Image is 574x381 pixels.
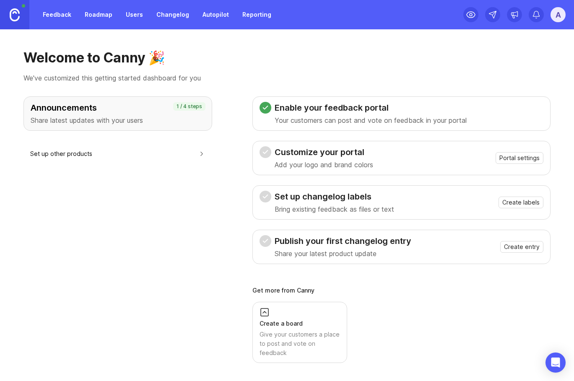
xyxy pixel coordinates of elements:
p: Share latest updates with your users [31,115,205,125]
p: Your customers can post and vote on feedback in your portal [275,115,467,125]
button: Set up other products [30,144,205,163]
button: AnnouncementsShare latest updates with your users1 / 4 steps [23,96,212,131]
button: Portal settings [496,152,543,164]
div: Give your customers a place to post and vote on feedback [260,330,340,358]
h3: Publish your first changelog entry [275,235,411,247]
h3: Customize your portal [275,146,373,158]
p: We've customized this getting started dashboard for you [23,73,551,83]
p: 1 / 4 steps [177,103,202,110]
a: Changelog [151,7,194,22]
span: Create entry [504,243,540,251]
p: Add your logo and brand colors [275,160,373,170]
a: Feedback [38,7,76,22]
a: Autopilot [197,7,234,22]
button: Create entry [500,241,543,253]
p: Share your latest product update [275,249,411,259]
div: Get more from Canny [252,288,551,293]
span: Portal settings [499,154,540,162]
img: Canny Home [10,8,20,21]
h3: Set up changelog labels [275,191,394,202]
a: Users [121,7,148,22]
h3: Enable your feedback portal [275,102,467,114]
a: Reporting [237,7,276,22]
span: Create labels [502,198,540,207]
div: Open Intercom Messenger [545,352,566,373]
div: Create a board [260,319,340,328]
a: Create a boardGive your customers a place to post and vote on feedback [252,302,347,363]
h1: Welcome to Canny 🎉 [23,49,551,66]
button: A [551,7,566,22]
button: Create labels [499,197,543,208]
p: Bring existing feedback as files or text [275,204,394,214]
h3: Announcements [31,102,205,114]
a: Roadmap [80,7,117,22]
